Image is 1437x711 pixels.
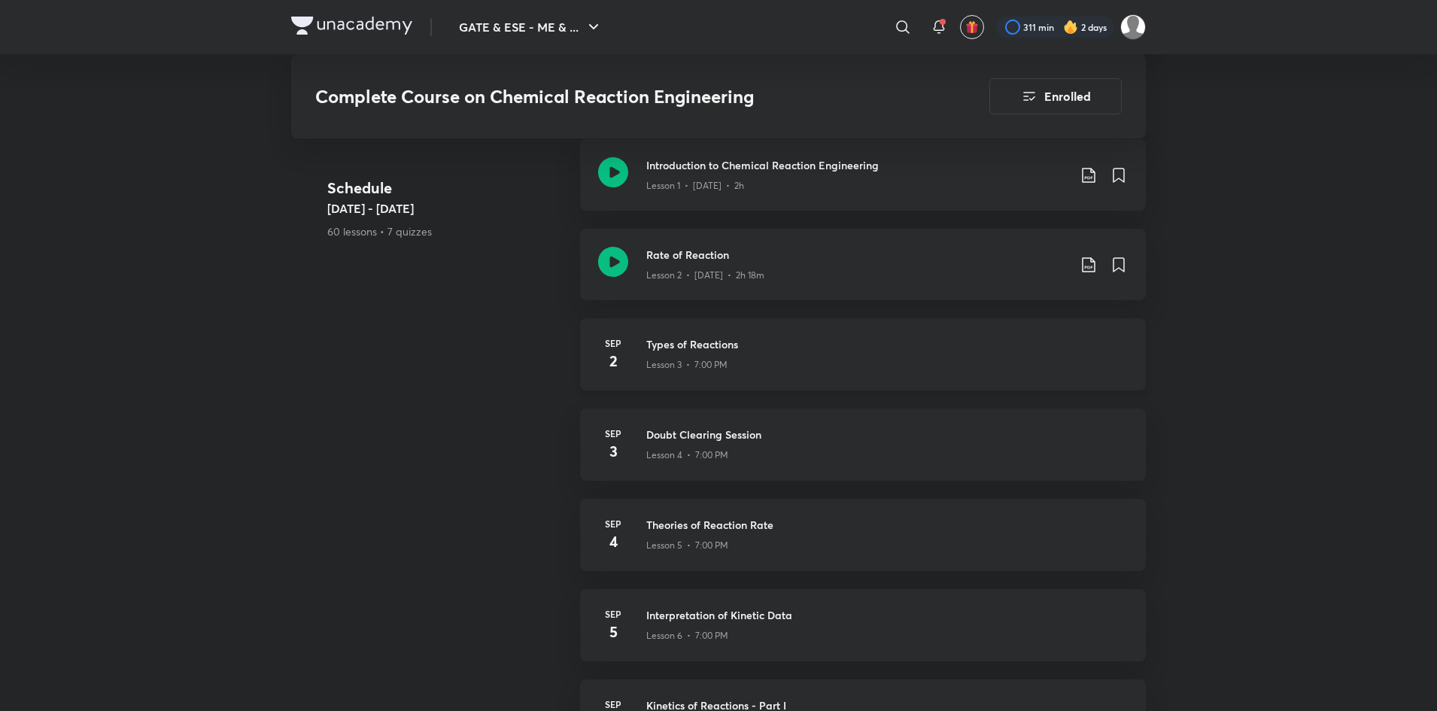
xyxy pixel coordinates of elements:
[960,15,984,39] button: avatar
[580,589,1146,679] a: Sep5Interpretation of Kinetic DataLesson 6 • 7:00 PM
[598,530,628,553] h4: 4
[598,427,628,440] h6: Sep
[989,78,1122,114] button: Enrolled
[580,318,1146,409] a: Sep2Types of ReactionsLesson 3 • 7:00 PM
[646,607,1128,623] h3: Interpretation of Kinetic Data
[291,17,412,35] img: Company Logo
[598,621,628,643] h4: 5
[315,86,904,108] h3: Complete Course on Chemical Reaction Engineering
[646,157,1068,173] h3: Introduction to Chemical Reaction Engineering
[646,539,728,552] p: Lesson 5 • 7:00 PM
[327,199,568,217] h5: [DATE] - [DATE]
[646,179,744,193] p: Lesson 1 • [DATE] • 2h
[327,223,568,239] p: 60 lessons • 7 quizzes
[646,629,728,643] p: Lesson 6 • 7:00 PM
[291,17,412,38] a: Company Logo
[598,440,628,463] h4: 3
[598,607,628,621] h6: Sep
[580,229,1146,318] a: Rate of ReactionLesson 2 • [DATE] • 2h 18m
[580,499,1146,589] a: Sep4Theories of Reaction RateLesson 5 • 7:00 PM
[965,20,979,34] img: avatar
[598,336,628,350] h6: Sep
[1063,20,1078,35] img: streak
[1120,14,1146,40] img: Prakhar Mishra
[646,247,1068,263] h3: Rate of Reaction
[646,448,728,462] p: Lesson 4 • 7:00 PM
[646,358,728,372] p: Lesson 3 • 7:00 PM
[646,427,1128,442] h3: Doubt Clearing Session
[598,350,628,372] h4: 2
[646,336,1128,352] h3: Types of Reactions
[580,409,1146,499] a: Sep3Doubt Clearing SessionLesson 4 • 7:00 PM
[646,269,764,282] p: Lesson 2 • [DATE] • 2h 18m
[646,517,1128,533] h3: Theories of Reaction Rate
[327,177,568,199] h4: Schedule
[598,697,628,711] h6: Sep
[580,139,1146,229] a: Introduction to Chemical Reaction EngineeringLesson 1 • [DATE] • 2h
[598,517,628,530] h6: Sep
[450,12,612,42] button: GATE & ESE - ME & ...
